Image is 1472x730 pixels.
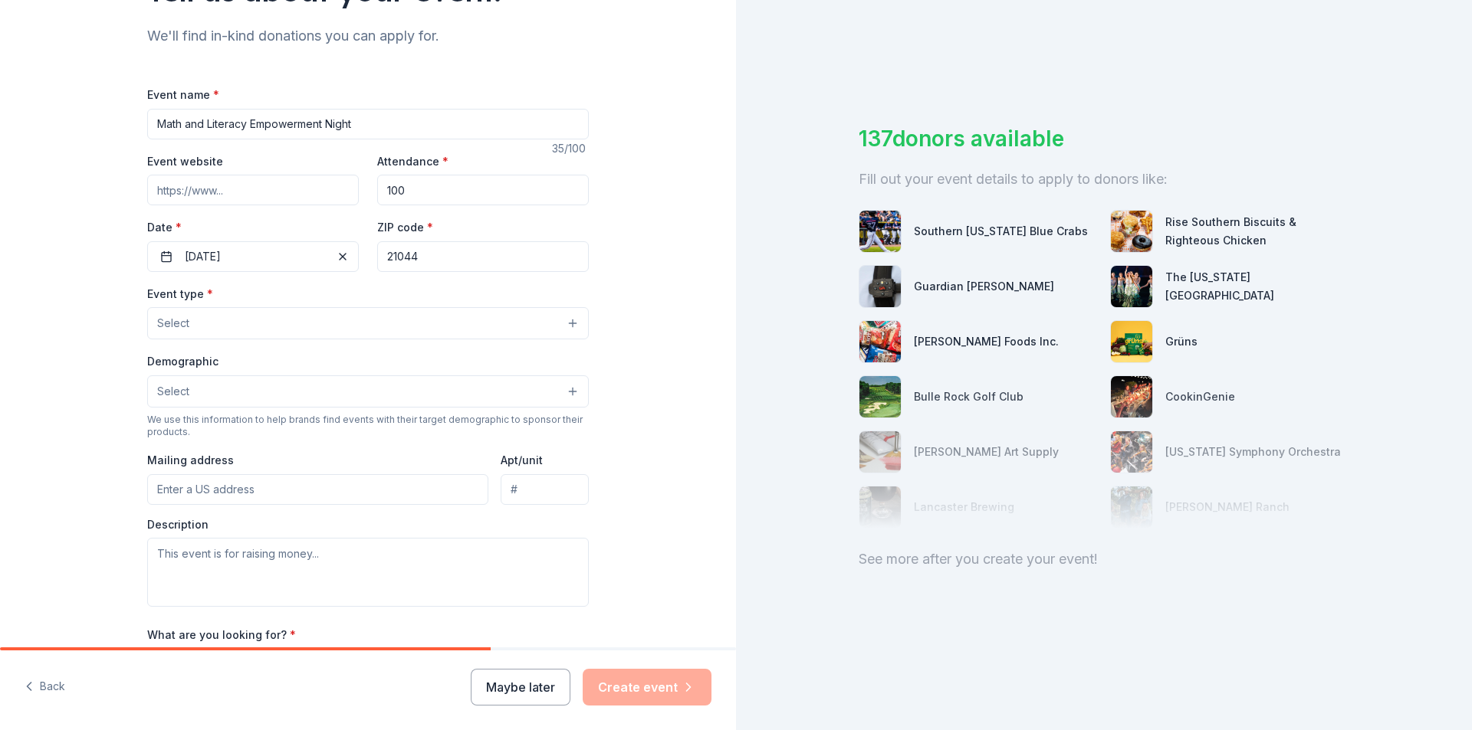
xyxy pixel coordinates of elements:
[914,222,1088,241] div: Southern [US_STATE] Blue Crabs
[157,314,189,332] span: Select
[147,453,234,468] label: Mailing address
[501,474,589,505] input: #
[859,547,1349,571] div: See more after you create your event!
[147,24,589,48] div: We'll find in-kind donations you can apply for.
[147,154,223,169] label: Event website
[157,382,189,401] span: Select
[377,154,449,169] label: Attendance
[859,321,901,362] img: photo for Herr Foods Inc.
[147,414,589,438] div: We use this information to help brands find events with their target demographic to sponsor their...
[859,167,1349,192] div: Fill out your event details to apply to donors like:
[147,109,589,139] input: Spring Fundraiser
[859,211,901,252] img: photo for Southern Maryland Blue Crabs
[859,266,901,307] img: photo for Guardian Angel Device
[147,87,219,103] label: Event name
[377,241,589,272] input: 12345 (U.S. only)
[147,375,589,408] button: Select
[471,669,570,705] button: Maybe later
[147,627,296,643] label: What are you looking for?
[147,286,213,302] label: Event type
[25,671,65,703] button: Back
[552,139,589,158] div: 35 /100
[914,332,1059,351] div: [PERSON_NAME] Foods Inc.
[1111,211,1152,252] img: photo for Rise Southern Biscuits & Righteous Chicken
[147,307,589,339] button: Select
[501,453,543,468] label: Apt/unit
[147,517,209,532] label: Description
[147,354,219,369] label: Demographic
[914,277,1054,296] div: Guardian [PERSON_NAME]
[1165,213,1349,250] div: Rise Southern Biscuits & Righteous Chicken
[1111,321,1152,362] img: photo for Grüns
[377,220,433,235] label: ZIP code
[147,241,359,272] button: [DATE]
[147,220,359,235] label: Date
[859,123,1349,155] div: 137 donors available
[1111,266,1152,307] img: photo for The Maryland Theatre
[1165,332,1198,351] div: Grüns
[1165,268,1349,305] div: The [US_STATE][GEOGRAPHIC_DATA]
[377,175,589,205] input: 20
[147,175,359,205] input: https://www...
[147,474,488,505] input: Enter a US address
